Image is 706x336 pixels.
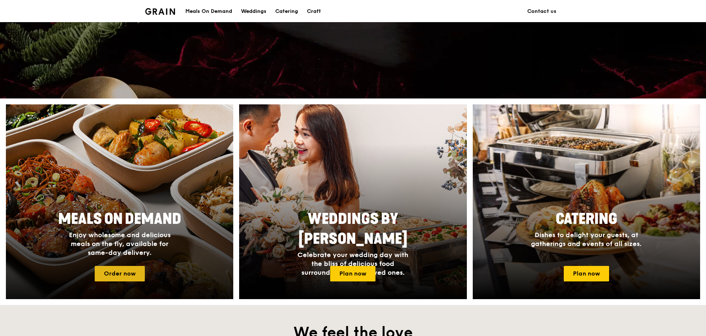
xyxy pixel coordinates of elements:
span: Enjoy wholesome and delicious meals on the fly, available for same-day delivery. [69,231,171,257]
a: Weddings [237,0,271,22]
a: Plan now [564,266,609,281]
div: Weddings [241,0,266,22]
a: Plan now [330,266,375,281]
span: Dishes to delight your guests, at gatherings and events of all sizes. [531,231,642,248]
img: Grain [145,8,175,15]
a: Catering [271,0,303,22]
img: weddings-card.4f3003b8.jpg [239,104,466,299]
a: Weddings by [PERSON_NAME]Celebrate your wedding day with the bliss of delicious food surrounded b... [239,104,466,299]
a: CateringDishes to delight your guests, at gatherings and events of all sizes.Plan now [473,104,700,299]
div: Craft [307,0,321,22]
div: Catering [275,0,298,22]
a: Order now [95,266,145,281]
span: Celebrate your wedding day with the bliss of delicious food surrounded by your loved ones. [297,251,408,277]
span: Weddings by [PERSON_NAME] [298,210,408,248]
span: Catering [556,210,617,228]
a: Contact us [523,0,561,22]
img: catering-card.e1cfaf3e.jpg [473,104,700,299]
span: Meals On Demand [58,210,181,228]
a: Craft [303,0,325,22]
a: Meals On DemandEnjoy wholesome and delicious meals on the fly, available for same-day delivery.Or... [6,104,233,299]
div: Meals On Demand [185,0,232,22]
